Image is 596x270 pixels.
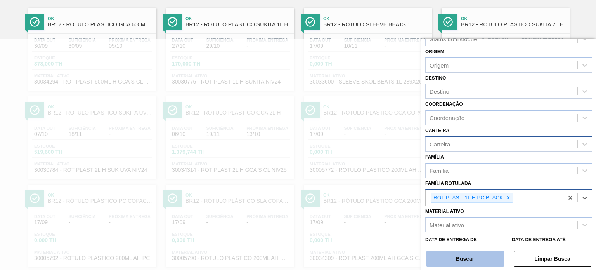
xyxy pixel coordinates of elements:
[425,128,449,133] label: Carteira
[323,16,428,21] span: Ok
[160,2,298,91] a: ÍconeOkBR12 - RÓTULO PLÁSTICO SUKITA 1L HData out27/10Suficiência29/10Próxima Entrega-Estoque170,...
[23,2,160,91] a: ÍconeOkBR12 - RÓTULO PLÁSTICO GCA 600ML HData out30/09Suficiência30/09Próxima Entrega05/10Estoque...
[185,22,290,28] span: BR12 - RÓTULO PLÁSTICO SUKITA 1L H
[384,38,426,42] span: Próxima Entrega
[482,38,509,42] span: Suficiência
[430,35,477,42] div: Status do Estoque
[425,237,477,242] label: Data de Entrega de
[430,62,449,68] div: Origem
[310,38,331,42] span: Data out
[430,115,464,121] div: Coordenação
[323,22,428,28] span: BR12 - RÓTULO SLEEVE BEATS 1L
[109,38,151,42] span: Próxima Entrega
[172,38,193,42] span: Data out
[431,193,504,203] div: ROT PLAST. 1L H PC BLACK
[425,181,471,186] label: Família Rotulada
[436,2,573,91] a: ÍconeOkBR12 - RÓTULO PLÁSTICO SUKITA 2L HData out25/10Suficiência12/11Próxima Entrega-Estoque1.67...
[443,17,453,27] img: Ícone
[425,75,446,81] label: Destino
[305,17,315,27] img: Ícone
[344,38,371,42] span: Suficiência
[425,209,464,214] label: Material ativo
[425,154,444,160] label: Família
[48,22,152,28] span: BR12 - RÓTULO PLÁSTICO GCA 600ML H
[30,17,40,27] img: Ícone
[430,88,449,95] div: Destino
[168,17,177,27] img: Ícone
[461,22,566,28] span: BR12 - RÓTULO PLÁSTICO SUKITA 2L H
[430,141,450,147] div: Carteira
[522,38,564,42] span: Próxima Entrega
[68,38,95,42] span: Suficiência
[430,222,464,228] div: Material ativo
[34,38,55,42] span: Data out
[447,38,469,42] span: Data out
[246,38,288,42] span: Próxima Entrega
[425,49,444,54] label: Origem
[512,237,566,242] label: Data de Entrega até
[206,38,233,42] span: Suficiência
[430,167,449,174] div: Família
[298,2,436,91] a: ÍconeOkBR12 - RÓTULO SLEEVE BEATS 1LData out17/09Suficiência10/11Próxima Entrega-Estoque0,000 THM...
[185,16,290,21] span: Ok
[461,16,566,21] span: Ok
[425,101,463,107] label: Coordenação
[48,16,152,21] span: Ok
